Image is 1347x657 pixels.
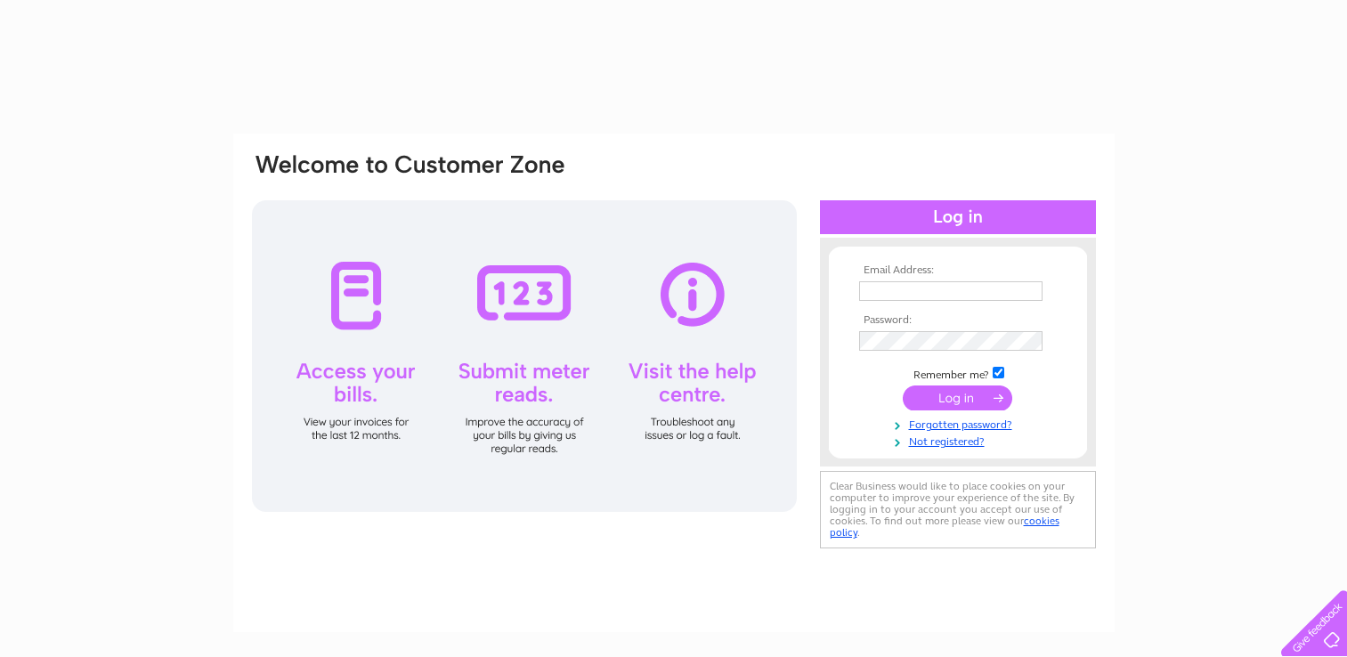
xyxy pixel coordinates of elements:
a: Forgotten password? [859,415,1061,432]
th: Password: [855,314,1061,327]
input: Submit [903,385,1012,410]
a: cookies policy [830,515,1059,539]
a: Not registered? [859,432,1061,449]
th: Email Address: [855,264,1061,277]
td: Remember me? [855,364,1061,382]
div: Clear Business would like to place cookies on your computer to improve your experience of the sit... [820,471,1096,548]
